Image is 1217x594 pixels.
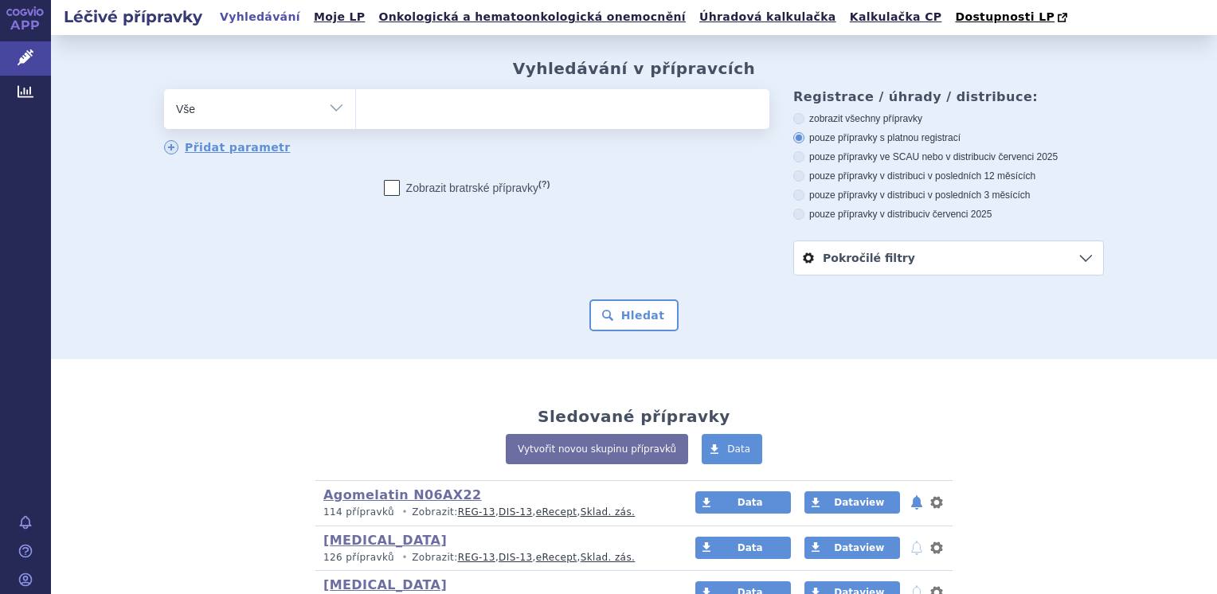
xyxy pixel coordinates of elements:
[397,506,412,519] i: •
[499,506,532,518] a: DIS-13
[695,491,791,514] a: Data
[695,6,841,28] a: Úhradová kalkulačka
[538,407,730,426] h2: Sledované přípravky
[929,493,945,512] button: nastavení
[164,140,291,154] a: Přidat parametr
[793,150,1104,163] label: pouze přípravky ve SCAU nebo v distribuci
[581,506,636,518] a: Sklad. zás.
[323,506,394,518] span: 114 přípravků
[458,506,495,518] a: REG-13
[845,6,947,28] a: Kalkulačka CP
[374,6,691,28] a: Onkologická a hematoonkologická onemocnění
[581,552,636,563] a: Sklad. zás.
[793,170,1104,182] label: pouze přípravky v distribuci v posledních 12 měsících
[695,537,791,559] a: Data
[215,6,305,28] a: Vyhledávání
[793,89,1104,104] h3: Registrace / úhrady / distribuce:
[323,552,394,563] span: 126 přípravků
[991,151,1058,162] span: v červenci 2025
[397,551,412,565] i: •
[323,551,665,565] p: Zobrazit: , , ,
[506,434,688,464] a: Vytvořit novou skupinu přípravků
[909,493,925,512] button: notifikace
[384,180,550,196] label: Zobrazit bratrské přípravky
[323,577,447,592] a: [MEDICAL_DATA]
[793,112,1104,125] label: zobrazit všechny přípravky
[309,6,370,28] a: Moje LP
[925,209,992,220] span: v červenci 2025
[727,444,750,455] span: Data
[793,131,1104,144] label: pouze přípravky s platnou registrací
[589,299,679,331] button: Hledat
[793,189,1104,201] label: pouze přípravky v distribuci v posledních 3 měsících
[323,533,447,548] a: [MEDICAL_DATA]
[51,6,215,28] h2: Léčivé přípravky
[458,552,495,563] a: REG-13
[738,542,763,553] span: Data
[702,434,762,464] a: Data
[834,542,884,553] span: Dataview
[323,506,665,519] p: Zobrazit: , , ,
[804,491,900,514] a: Dataview
[499,552,532,563] a: DIS-13
[538,179,550,190] abbr: (?)
[834,497,884,508] span: Dataview
[513,59,756,78] h2: Vyhledávání v přípravcích
[536,552,577,563] a: eRecept
[536,506,577,518] a: eRecept
[794,241,1103,275] a: Pokročilé filtry
[955,10,1055,23] span: Dostupnosti LP
[950,6,1075,29] a: Dostupnosti LP
[804,537,900,559] a: Dataview
[323,487,482,502] a: Agomelatin N06AX22
[738,497,763,508] span: Data
[793,208,1104,221] label: pouze přípravky v distribuci
[909,538,925,557] button: notifikace
[929,538,945,557] button: nastavení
